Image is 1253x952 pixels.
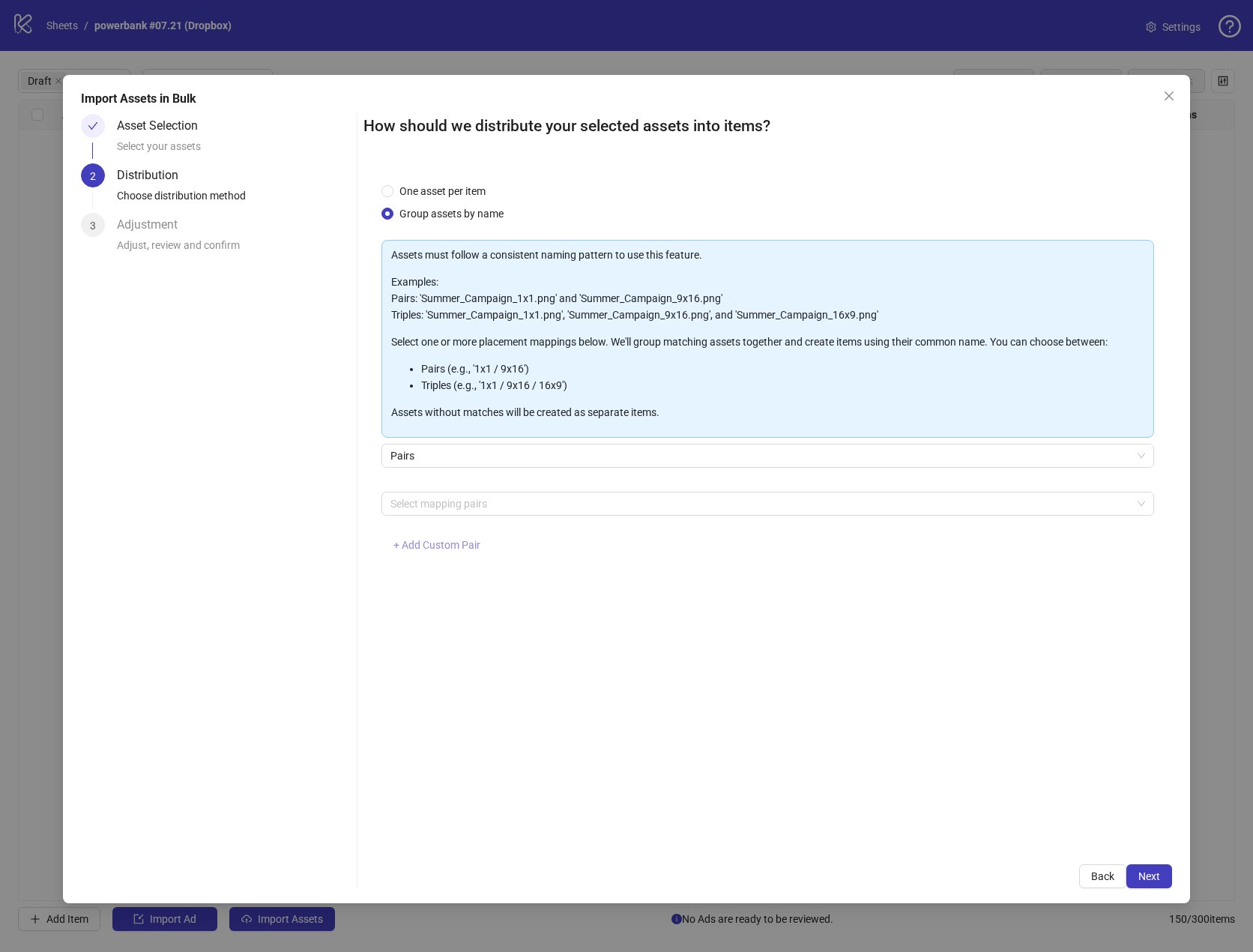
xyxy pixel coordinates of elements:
[1157,84,1181,108] button: Close
[391,334,1145,350] p: Select one or more placement mappings below. We'll group matching assets together and create item...
[1079,864,1126,888] button: Back
[90,220,96,232] span: 3
[117,114,210,138] div: Asset Selection
[421,377,1145,394] li: Triples (e.g., '1x1 / 9x16 / 16x9')
[1163,90,1175,102] span: close
[117,187,351,213] div: Choose distribution method
[81,90,1173,108] div: Import Assets in Bulk
[393,205,510,222] span: Group assets by name
[117,237,351,262] div: Adjust, review and confirm
[391,274,1145,323] p: Examples: Pairs: 'Summer_Campaign_1x1.png' and 'Summer_Campaign_9x16.png' Triples: 'Summer_Campai...
[363,114,1173,139] h2: How should we distribute your selected assets into items?
[391,404,1145,421] p: Assets without matches will be created as separate items.
[393,539,480,551] span: + Add Custom Pair
[117,138,351,163] div: Select your assets
[421,361,1145,377] li: Pairs (e.g., '1x1 / 9x16')
[1091,870,1114,882] span: Back
[117,213,190,237] div: Adjustment
[381,534,492,558] button: + Add Custom Pair
[390,445,1146,467] span: Pairs
[90,170,96,182] span: 2
[391,247,1145,263] p: Assets must follow a consistent naming pattern to use this feature.
[117,163,190,187] div: Distribution
[393,183,492,199] span: One asset per item
[1126,864,1172,888] button: Next
[88,121,98,131] span: check
[1138,870,1160,882] span: Next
